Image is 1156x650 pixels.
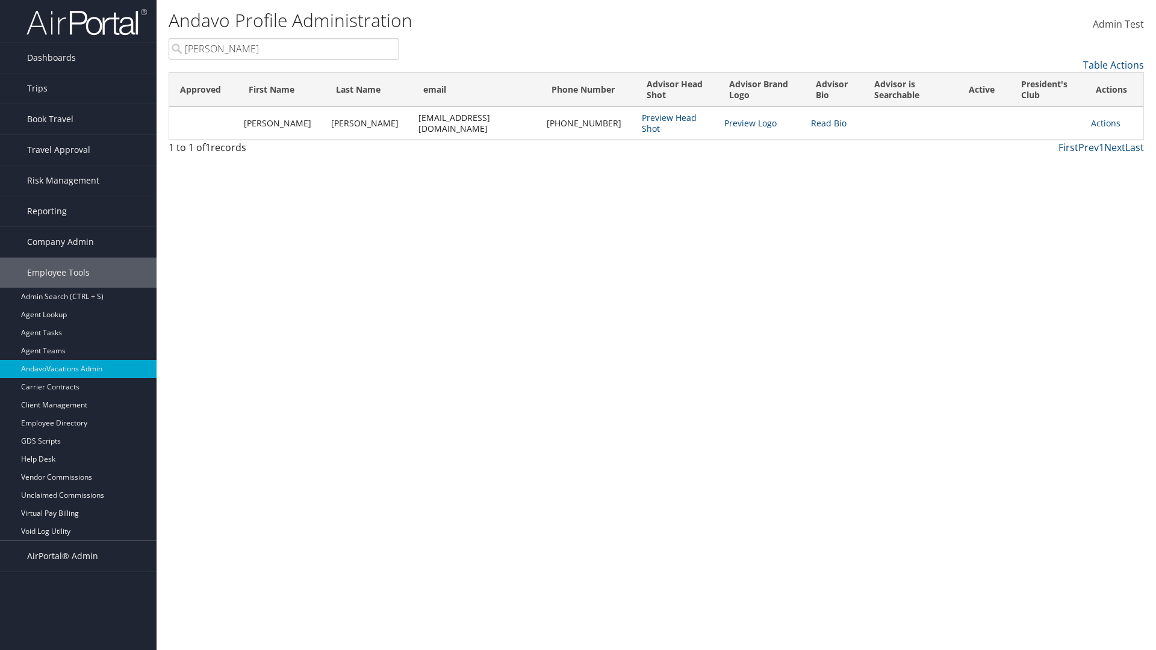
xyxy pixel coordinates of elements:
[863,73,958,107] th: Advisor is Searchable: activate to sort column ascending
[958,73,1010,107] th: Active: activate to sort column ascending
[1093,17,1144,31] span: Admin Test
[205,141,211,154] span: 1
[412,73,541,107] th: email: activate to sort column ascending
[1125,141,1144,154] a: Last
[642,112,697,134] a: Preview Head Shot
[325,73,412,107] th: Last Name: activate to sort column ascending
[724,117,777,129] a: Preview Logo
[26,8,147,36] img: airportal-logo.png
[169,73,238,107] th: Approved: activate to sort column ascending
[27,196,67,226] span: Reporting
[811,117,847,129] a: Read Bio
[1085,73,1143,107] th: Actions
[1104,141,1125,154] a: Next
[1091,117,1120,129] a: Actions
[27,258,90,288] span: Employee Tools
[238,107,325,140] td: [PERSON_NAME]
[1093,6,1144,43] a: Admin Test
[27,166,99,196] span: Risk Management
[27,73,48,104] span: Trips
[718,73,805,107] th: Advisor Brand Logo: activate to sort column ascending
[27,227,94,257] span: Company Admin
[412,107,541,140] td: [EMAIL_ADDRESS][DOMAIN_NAME]
[805,73,864,107] th: Advisor Bio: activate to sort column ascending
[27,541,98,571] span: AirPortal® Admin
[541,73,636,107] th: Phone Number: activate to sort column ascending
[27,104,73,134] span: Book Travel
[541,107,636,140] td: [PHONE_NUMBER]
[1078,141,1099,154] a: Prev
[1010,73,1085,107] th: President's Club: activate to sort column ascending
[325,107,412,140] td: [PERSON_NAME]
[169,8,819,33] h1: Andavo Profile Administration
[169,38,399,60] input: Search
[636,73,718,107] th: Advisor Head Shot: activate to sort column ascending
[169,140,399,161] div: 1 to 1 of records
[1058,141,1078,154] a: First
[1099,141,1104,154] a: 1
[27,135,90,165] span: Travel Approval
[238,73,325,107] th: First Name: activate to sort column ascending
[27,43,76,73] span: Dashboards
[1083,58,1144,72] a: Table Actions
